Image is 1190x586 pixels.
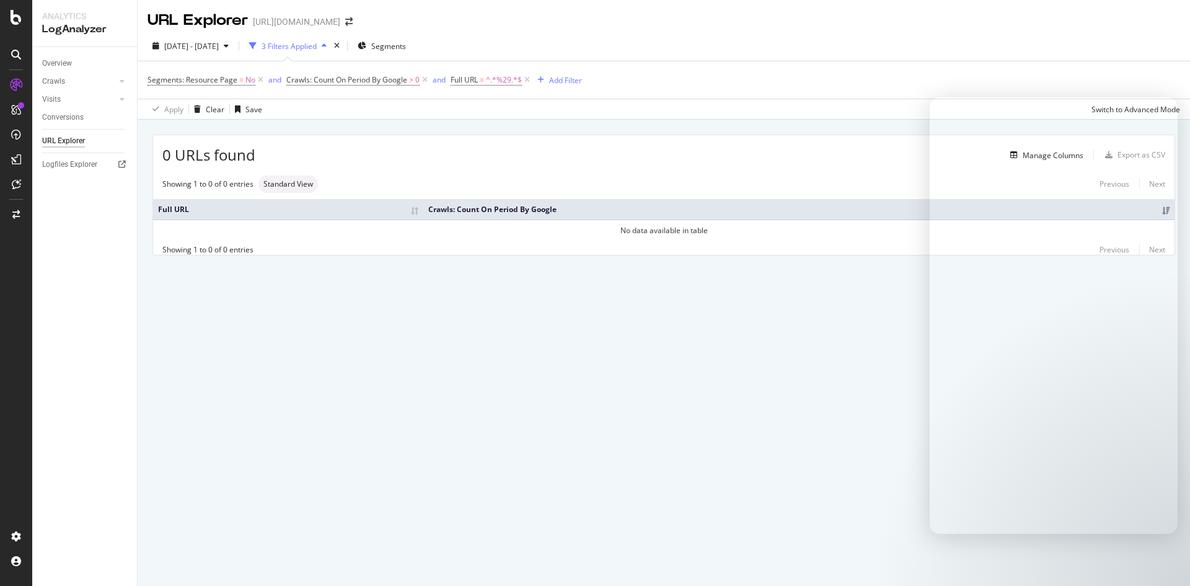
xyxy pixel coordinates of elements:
span: [DATE] - [DATE] [164,41,219,51]
div: Showing 1 to 0 of 0 entries [162,179,253,189]
div: 3 Filters Applied [262,41,317,51]
div: Add Filter [549,75,582,86]
div: Clear [206,104,224,115]
a: Conversions [42,111,128,124]
button: Segments [353,36,411,56]
button: and [433,74,446,86]
div: Save [245,104,262,115]
div: times [332,40,342,52]
button: Add Filter [532,73,582,87]
span: Crawls: Count On Period By Google [286,74,407,85]
span: 0 [415,71,420,89]
div: and [268,74,281,85]
a: Logfiles Explorer [42,158,128,171]
th: Crawls: Count On Period By Google: activate to sort column ascending [423,199,1175,220]
th: Full URL: activate to sort column ascending [153,199,423,220]
span: Standard View [263,180,313,188]
div: LogAnalyzer [42,22,127,37]
div: URL Explorer [42,135,85,148]
button: and [268,74,281,86]
button: Apply [148,99,183,119]
button: Save [230,99,262,119]
span: Segments [371,41,406,51]
button: [DATE] - [DATE] [148,36,234,56]
span: > [409,74,413,85]
div: Analytics [42,10,127,22]
a: Overview [42,57,128,70]
div: Conversions [42,111,84,124]
iframe: Intercom live chat [1148,544,1178,574]
div: Logfiles Explorer [42,158,97,171]
a: Visits [42,93,116,106]
a: URL Explorer [42,135,128,148]
a: Crawls [42,75,116,88]
div: Crawls [42,75,65,88]
button: Clear [189,99,224,119]
div: and [433,74,446,85]
span: 0 URLs found [162,144,255,166]
div: URL Explorer [148,10,248,31]
div: [URL][DOMAIN_NAME] [253,16,340,28]
div: Showing 1 to 0 of 0 entries [162,244,253,255]
iframe: Intercom live chat [930,97,1178,534]
div: Visits [42,93,61,106]
div: arrow-right-arrow-left [345,17,353,26]
div: neutral label [258,175,318,193]
button: 3 Filters Applied [244,36,332,56]
td: No data available in table [153,220,1175,241]
div: Overview [42,57,72,70]
span: No [245,71,255,89]
span: = [480,74,484,85]
div: Apply [164,104,183,115]
span: Full URL [451,74,478,85]
span: Segments: Resource Page [148,74,237,85]
span: = [239,74,244,85]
